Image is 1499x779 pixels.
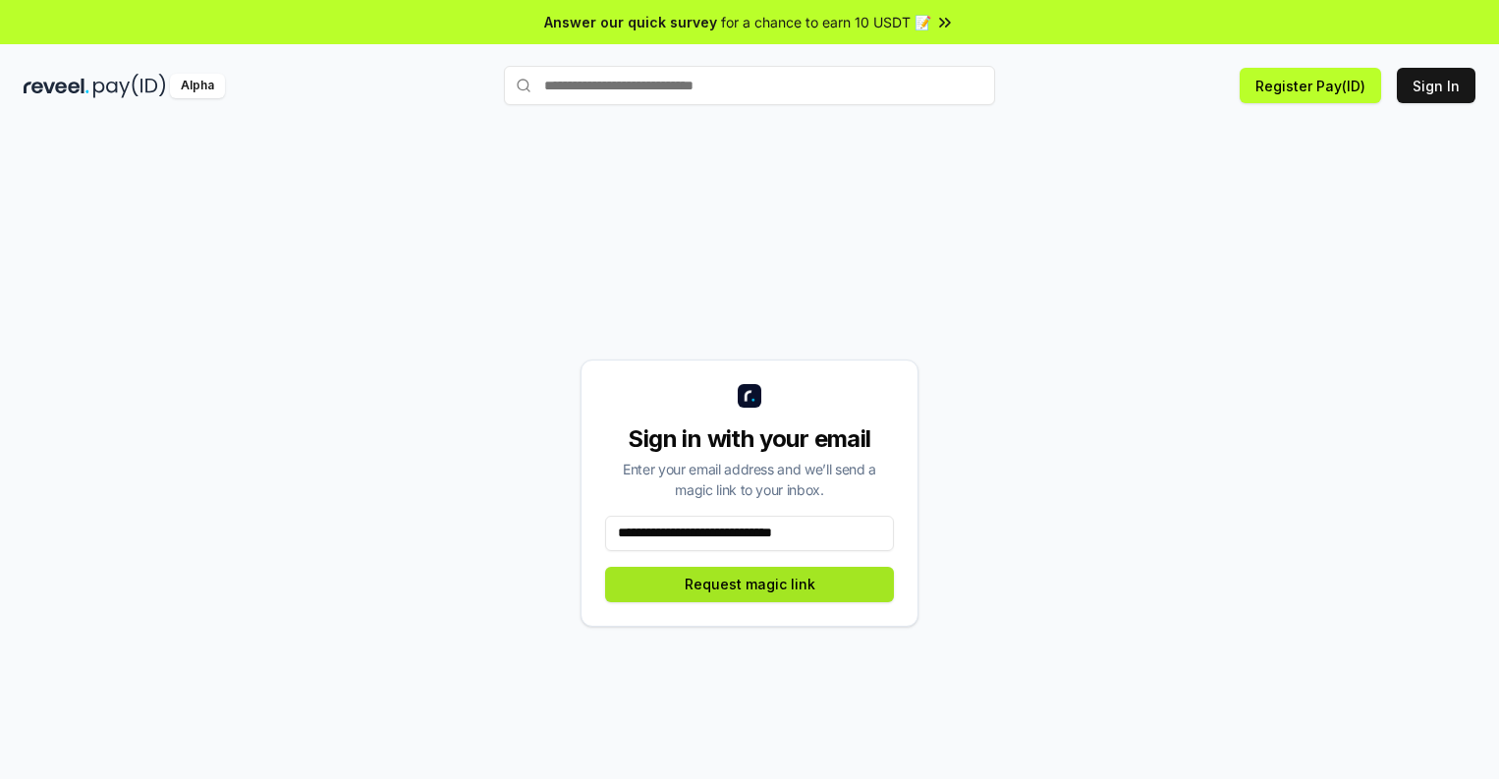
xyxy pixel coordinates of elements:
div: Enter your email address and we’ll send a magic link to your inbox. [605,459,894,500]
div: Alpha [170,74,225,98]
img: reveel_dark [24,74,89,98]
button: Register Pay(ID) [1240,68,1381,103]
button: Request magic link [605,567,894,602]
span: for a chance to earn 10 USDT 📝 [721,12,931,32]
button: Sign In [1397,68,1475,103]
img: pay_id [93,74,166,98]
img: logo_small [738,384,761,408]
span: Answer our quick survey [544,12,717,32]
div: Sign in with your email [605,423,894,455]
